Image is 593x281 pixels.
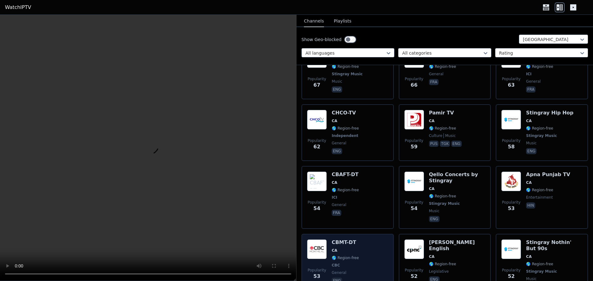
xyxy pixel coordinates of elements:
h6: Stingray Nothin' But 90s [526,239,582,252]
span: 54 [313,205,320,212]
span: 🌎 Region-free [429,126,456,131]
span: music [526,141,536,146]
span: music [429,209,439,213]
span: legislative [429,269,449,274]
p: pus [429,141,439,147]
span: ICI [526,72,532,76]
img: CHCO-TV [307,110,327,130]
span: CA [429,186,435,191]
span: 🌎 Region-free [332,126,359,131]
label: Show Geo-blocked [301,36,342,43]
span: Popularity [308,200,326,205]
button: Channels [304,15,324,27]
span: 🌎 Region-free [526,262,553,267]
span: CBC [332,263,340,268]
a: WatchIPTV [5,4,31,11]
h6: [PERSON_NAME] English [429,239,486,252]
span: general [332,141,346,146]
span: music [444,133,456,138]
span: CA [429,254,435,259]
span: music [332,79,342,84]
img: CPAC English [404,239,424,259]
span: CA [332,180,337,185]
span: Popularity [502,76,520,81]
img: CBAFT-DT [307,171,327,191]
span: CA [429,118,435,123]
span: general [429,72,444,76]
p: hin [526,202,535,209]
h6: CBMT-DT [332,239,359,246]
p: eng [332,86,342,93]
h6: Apna Punjab TV [526,171,570,178]
span: culture [429,133,443,138]
span: 52 [508,273,515,280]
span: 63 [508,81,515,89]
span: general [332,270,346,275]
span: Stingray Music [429,201,460,206]
p: fra [332,210,341,216]
img: Stingray Hip Hop [501,110,521,130]
span: CA [526,180,532,185]
img: Pamir TV [404,110,424,130]
span: Popularity [308,268,326,273]
span: 🌎 Region-free [429,194,456,199]
span: 🌎 Region-free [526,188,553,192]
span: Stingray Music [332,72,363,76]
span: Popularity [502,138,520,143]
p: eng [429,216,439,222]
p: fra [526,86,536,93]
p: fra [429,79,439,85]
span: CA [332,118,337,123]
button: Playlists [334,15,351,27]
span: Popularity [405,200,423,205]
span: 54 [411,205,418,212]
span: Popularity [308,76,326,81]
span: general [332,202,346,207]
span: 🌎 Region-free [429,64,456,69]
h6: CHCO-TV [332,110,360,116]
span: entertainment [526,195,553,200]
img: Stingray Nothin' But 90s [501,239,521,259]
h6: CBAFT-DT [332,171,359,178]
span: 🌎 Region-free [526,64,553,69]
span: CA [526,254,532,259]
span: 66 [411,81,418,89]
span: CA [332,248,337,253]
span: Independent [332,133,358,138]
span: Stingray Music [526,133,557,138]
h6: Pamir TV [429,110,463,116]
span: Popularity [308,138,326,143]
span: Popularity [405,268,423,273]
span: 58 [508,143,515,151]
span: Popularity [502,200,520,205]
span: 67 [313,81,320,89]
p: tgk [440,141,450,147]
p: eng [332,148,342,154]
span: 53 [313,273,320,280]
h6: Qello Concerts by Stingray [429,171,486,184]
p: eng [451,141,462,147]
img: Apna Punjab TV [501,171,521,191]
span: 52 [411,273,418,280]
span: general [526,79,540,84]
span: Popularity [405,76,423,81]
span: 🌎 Region-free [332,255,359,260]
span: 🌎 Region-free [526,126,553,131]
img: CBMT-DT [307,239,327,259]
span: 62 [313,143,320,151]
span: CA [526,118,532,123]
p: eng [526,148,536,154]
span: Popularity [502,268,520,273]
span: ICI [332,195,337,200]
span: Popularity [405,138,423,143]
span: 59 [411,143,418,151]
span: 53 [508,205,515,212]
span: 🌎 Region-free [332,188,359,192]
span: 🌎 Region-free [332,64,359,69]
img: Qello Concerts by Stingray [404,171,424,191]
h6: Stingray Hip Hop [526,110,573,116]
span: 🌎 Region-free [429,262,456,267]
span: Stingray Music [526,269,557,274]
